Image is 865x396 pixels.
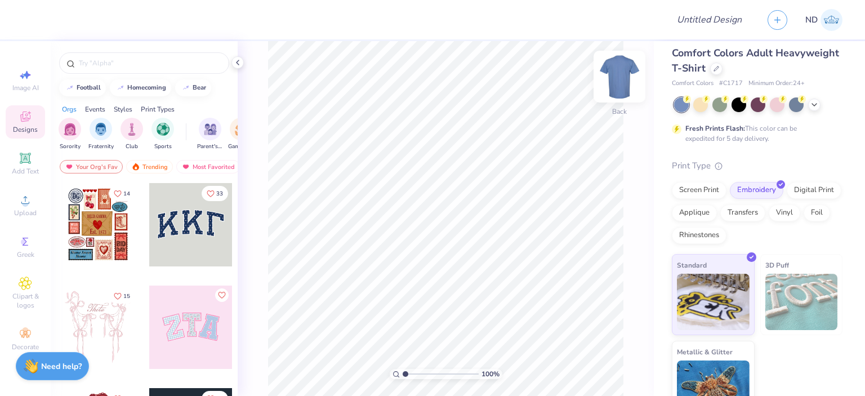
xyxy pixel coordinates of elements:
input: Try "Alpha" [78,57,222,69]
img: Sorority Image [64,123,77,136]
img: Standard [677,274,750,330]
button: filter button [121,118,143,151]
button: Like [109,186,135,201]
div: Applique [672,204,717,221]
div: Digital Print [787,182,841,199]
span: Decorate [12,342,39,351]
div: bear [193,84,206,91]
img: Fraternity Image [95,123,107,136]
div: This color can be expedited for 5 day delivery. [685,123,824,144]
img: trend_line.gif [65,84,74,91]
span: Parent's Weekend [197,143,223,151]
span: Fraternity [88,143,114,151]
img: 3D Puff [765,274,838,330]
img: Club Image [126,123,138,136]
img: most_fav.gif [65,163,74,171]
div: homecoming [127,84,166,91]
div: Your Org's Fav [60,160,123,173]
div: filter for Fraternity [88,118,114,151]
span: Add Text [12,167,39,176]
strong: Need help? [41,361,82,372]
span: 3D Puff [765,259,789,271]
div: football [77,84,101,91]
span: Standard [677,259,707,271]
button: Like [202,186,228,201]
div: Vinyl [769,204,800,221]
div: Print Type [672,159,842,172]
span: Greek [17,250,34,259]
div: filter for Sports [151,118,174,151]
div: filter for Game Day [228,118,254,151]
span: 100 % [481,369,500,379]
a: ND [805,9,842,31]
span: Sorority [60,143,81,151]
img: Sports Image [157,123,170,136]
div: Rhinestones [672,227,726,244]
img: most_fav.gif [181,163,190,171]
button: homecoming [110,79,171,96]
span: Game Day [228,143,254,151]
span: 15 [123,293,130,299]
button: filter button [197,118,223,151]
span: Clipart & logos [6,292,45,310]
span: Designs [13,125,38,134]
button: Like [215,288,229,302]
span: # C1717 [719,79,743,88]
div: Screen Print [672,182,726,199]
div: Transfers [720,204,765,221]
div: filter for Club [121,118,143,151]
div: Trending [126,160,173,173]
button: Like [109,288,135,304]
span: Metallic & Glitter [677,346,733,358]
strong: Fresh Prints Flash: [685,124,745,133]
img: trending.gif [131,163,140,171]
span: Image AI [12,83,39,92]
img: trend_line.gif [181,84,190,91]
div: Back [612,106,627,117]
img: trend_line.gif [116,84,125,91]
button: filter button [59,118,81,151]
span: 14 [123,191,130,197]
span: Sports [154,143,172,151]
button: football [59,79,106,96]
span: ND [805,14,818,26]
span: Upload [14,208,37,217]
div: filter for Sorority [59,118,81,151]
div: Most Favorited [176,160,240,173]
img: Nikita Dekate [821,9,842,31]
img: Parent's Weekend Image [204,123,217,136]
span: Club [126,143,138,151]
input: Untitled Design [668,8,751,31]
div: filter for Parent's Weekend [197,118,223,151]
div: Foil [804,204,830,221]
button: filter button [88,118,114,151]
div: Styles [114,104,132,114]
div: Orgs [62,104,77,114]
div: Embroidery [730,182,783,199]
span: Minimum Order: 24 + [748,79,805,88]
div: Events [85,104,105,114]
button: bear [175,79,211,96]
img: Game Day Image [235,123,248,136]
button: filter button [151,118,174,151]
span: Comfort Colors [672,79,714,88]
img: Back [597,54,642,99]
div: Print Types [141,104,175,114]
span: 33 [216,191,223,197]
span: Comfort Colors Adult Heavyweight T-Shirt [672,46,839,75]
button: filter button [228,118,254,151]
